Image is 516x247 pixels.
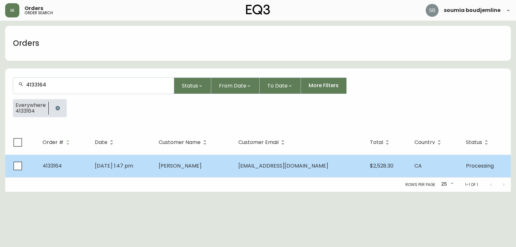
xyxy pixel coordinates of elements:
span: To Date [267,82,288,90]
span: Orders [25,6,43,11]
span: 4133164 [15,108,46,114]
span: Status [466,139,491,145]
span: Customer Email [238,139,287,145]
span: More Filters [309,82,339,89]
button: More Filters [301,77,347,94]
span: Customer Email [238,140,279,144]
span: [EMAIL_ADDRESS][DOMAIN_NAME] [238,162,328,170]
span: Total [370,140,383,144]
button: Status [174,77,211,94]
span: Customer Name [159,139,209,145]
h5: order search [25,11,53,15]
span: Order # [43,139,72,145]
div: 25 [439,179,455,190]
span: CA [414,162,422,170]
span: Total [370,139,392,145]
span: Status [466,140,482,144]
span: Date [95,139,116,145]
button: To Date [260,77,301,94]
img: logo [246,5,270,15]
h1: Orders [13,38,39,49]
img: 83621bfd3c61cadf98040c636303d86a [426,4,439,17]
span: Date [95,140,107,144]
span: Customer Name [159,140,201,144]
span: [PERSON_NAME] [159,162,202,170]
input: Search [26,82,169,88]
p: Rows per page: [405,182,436,188]
span: Status [182,82,198,90]
span: soumia boudjemline [444,8,501,13]
span: [DATE] 1:47 pm [95,162,133,170]
span: 4133164 [43,162,62,170]
span: Order # [43,140,64,144]
span: Everywhere [15,102,46,108]
span: $2,528.30 [370,162,393,170]
span: Processing [466,162,494,170]
span: Country [414,140,435,144]
span: From Date [219,82,246,90]
p: 1-1 of 1 [465,182,478,188]
span: Country [414,139,443,145]
button: From Date [211,77,260,94]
